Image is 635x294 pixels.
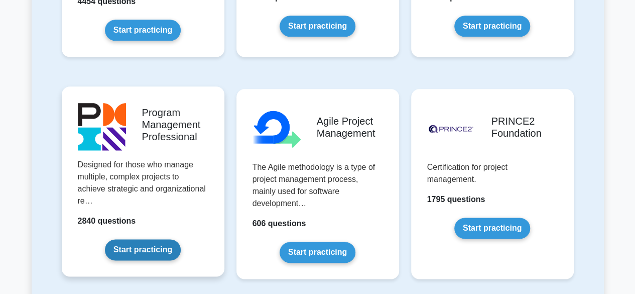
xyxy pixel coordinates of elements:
[105,239,181,260] a: Start practicing
[280,242,355,263] a: Start practicing
[454,16,530,37] a: Start practicing
[105,20,181,41] a: Start practicing
[454,218,530,239] a: Start practicing
[280,16,355,37] a: Start practicing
